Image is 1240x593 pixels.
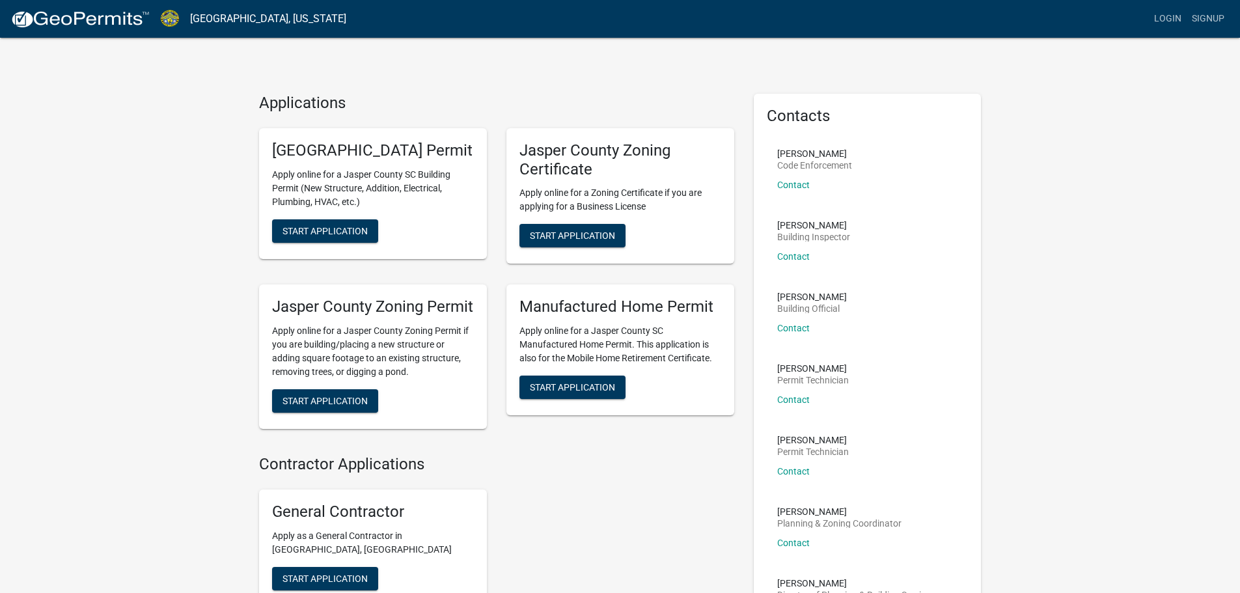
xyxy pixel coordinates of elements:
h4: Contractor Applications [259,455,734,474]
h5: Jasper County Zoning Certificate [519,141,721,179]
button: Start Application [272,567,378,590]
button: Start Application [519,224,626,247]
span: Start Application [530,382,615,393]
button: Start Application [519,376,626,399]
span: Start Application [282,396,368,406]
button: Start Application [272,219,378,243]
p: [PERSON_NAME] [777,292,847,301]
h5: Jasper County Zoning Permit [272,297,474,316]
p: Apply as a General Contractor in [GEOGRAPHIC_DATA], [GEOGRAPHIC_DATA] [272,529,474,557]
a: Login [1149,7,1187,31]
p: Apply online for a Jasper County Zoning Permit if you are building/placing a new structure or add... [272,324,474,379]
span: Start Application [282,573,368,583]
p: [PERSON_NAME] [777,221,850,230]
a: Contact [777,251,810,262]
p: Apply online for a Zoning Certificate if you are applying for a Business License [519,186,721,214]
p: [PERSON_NAME] [777,579,935,588]
p: Building Official [777,304,847,313]
p: [PERSON_NAME] [777,507,902,516]
h5: [GEOGRAPHIC_DATA] Permit [272,141,474,160]
p: Apply online for a Jasper County SC Manufactured Home Permit. This application is also for the Mo... [519,324,721,365]
a: Contact [777,466,810,476]
h4: Applications [259,94,734,113]
wm-workflow-list-section: Applications [259,94,734,439]
span: Start Application [282,225,368,236]
a: Contact [777,394,810,405]
a: [GEOGRAPHIC_DATA], [US_STATE] [190,8,346,30]
p: Building Inspector [777,232,850,241]
p: [PERSON_NAME] [777,435,849,445]
p: Apply online for a Jasper County SC Building Permit (New Structure, Addition, Electrical, Plumbin... [272,168,474,209]
p: Permit Technician [777,447,849,456]
img: Jasper County, South Carolina [160,10,180,27]
p: Code Enforcement [777,161,852,170]
p: [PERSON_NAME] [777,364,849,373]
a: Contact [777,538,810,548]
span: Start Application [530,230,615,241]
a: Signup [1187,7,1230,31]
p: [PERSON_NAME] [777,149,852,158]
a: Contact [777,180,810,190]
p: Permit Technician [777,376,849,385]
a: Contact [777,323,810,333]
h5: General Contractor [272,503,474,521]
p: Planning & Zoning Coordinator [777,519,902,528]
h5: Contacts [767,107,969,126]
button: Start Application [272,389,378,413]
h5: Manufactured Home Permit [519,297,721,316]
